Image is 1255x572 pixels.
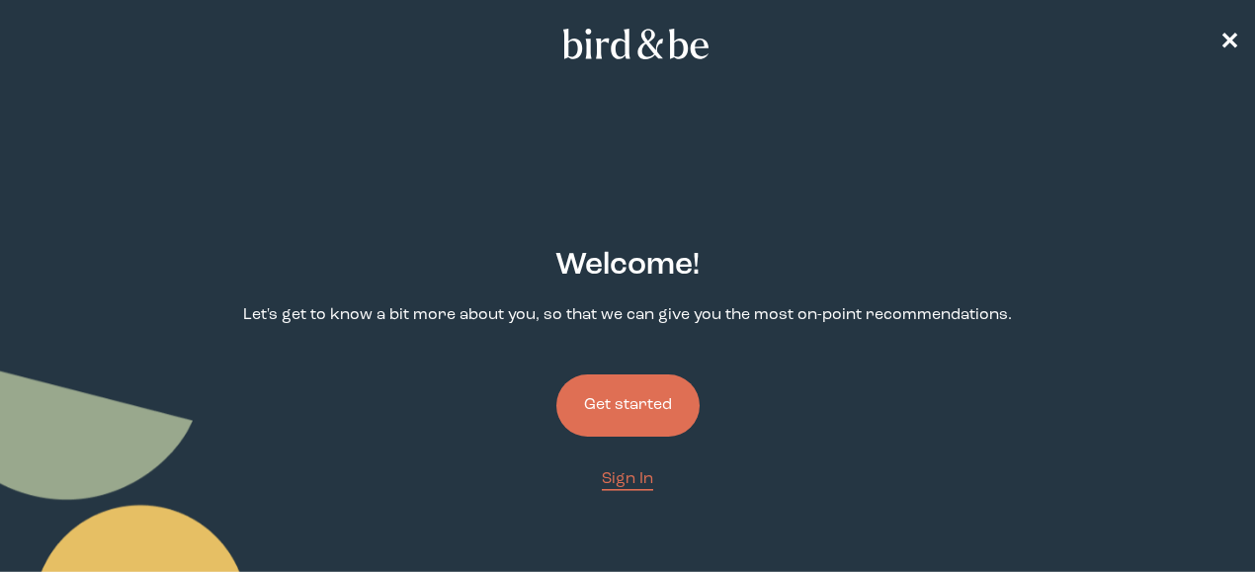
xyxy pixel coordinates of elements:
[555,243,700,288] h2: Welcome !
[556,374,700,437] button: Get started
[1156,479,1235,552] iframe: Gorgias live chat messenger
[1219,32,1239,55] span: ✕
[1219,27,1239,61] a: ✕
[602,468,653,491] a: Sign In
[602,471,653,487] span: Sign In
[243,304,1012,327] p: Let's get to know a bit more about you, so that we can give you the most on-point recommendations.
[556,343,700,468] a: Get started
